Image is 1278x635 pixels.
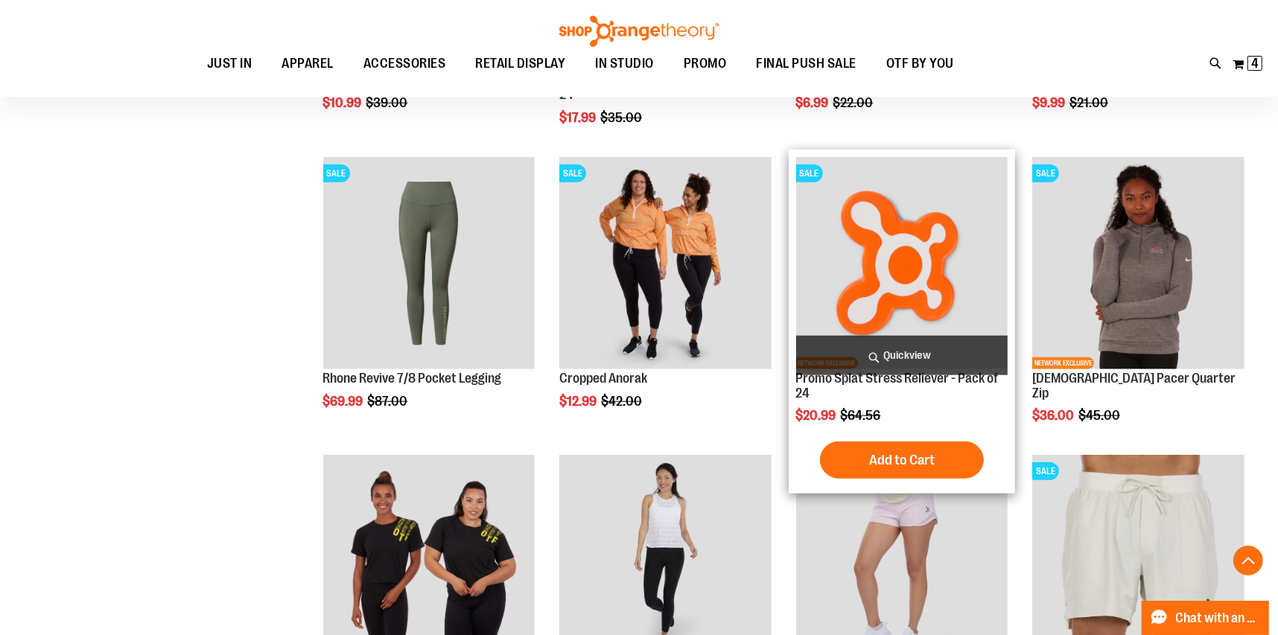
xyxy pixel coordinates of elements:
a: [DEMOGRAPHIC_DATA] Pacer Quarter Zip [1032,371,1236,401]
span: RETAIL DISPLAY [476,47,566,80]
span: $39.00 [366,95,410,110]
img: Shop Orangetheory [557,16,721,47]
img: Product image for Ladies Pacer Quarter Zip [1032,157,1244,369]
span: $69.99 [323,394,366,409]
span: SALE [559,165,586,182]
div: product [316,150,543,447]
span: $35.00 [600,110,644,125]
a: ACCESSORIES [349,47,461,81]
span: $20.99 [796,408,839,423]
span: $6.99 [796,95,831,110]
span: $22.00 [833,95,876,110]
a: Cropped Anorak [559,371,647,386]
a: Promo Splat Stress Reliever - Pack of 24 [796,371,999,401]
span: PROMO [684,47,727,80]
a: FINAL PUSH SALE [742,47,872,80]
span: ACCESSORIES [363,47,446,80]
a: APPAREL [267,47,349,81]
a: OTF BY YOU [871,47,969,81]
div: product [789,150,1016,494]
span: Add to Cart [869,452,935,468]
img: Cropped Anorak primary image [559,157,772,369]
img: Product image for Splat Stress Reliever - Pack of 24 [796,157,1008,369]
span: $42.00 [601,394,644,409]
a: IN STUDIO [581,47,670,81]
img: Rhone Revive 7/8 Pocket Legging [323,157,535,369]
a: Quickview [796,336,1008,375]
button: Add to Cart [820,441,984,479]
a: PROMO [669,47,742,81]
span: $36.00 [1032,408,1076,423]
a: Product image for Ladies Pacer Quarter ZipSALENETWORK EXCLUSIVE [1032,157,1244,371]
span: $45.00 [1078,408,1122,423]
span: NETWORK EXCLUSIVE [1032,357,1094,369]
span: SALE [1032,165,1059,182]
a: Product image for Splat Stress Reliever - Pack of 24SALENETWORK EXCLUSIVE [796,157,1008,371]
span: OTF BY YOU [886,47,954,80]
a: JUST IN [192,47,267,81]
span: IN STUDIO [596,47,655,80]
span: 4 [1251,56,1259,71]
span: $64.56 [841,408,883,423]
a: Rhone Revive 7/8 Pocket Legging [323,371,502,386]
button: Chat with an Expert [1142,601,1270,635]
span: APPAREL [282,47,334,80]
span: $21.00 [1069,95,1110,110]
span: JUST IN [207,47,252,80]
span: SALE [796,165,823,182]
span: Chat with an Expert [1176,611,1260,625]
a: Cropped Anorak primary imageSALE [559,157,772,371]
div: product [552,150,779,447]
span: SALE [323,165,350,182]
div: product [1025,150,1252,461]
span: SALE [1032,462,1059,480]
a: RETAIL DISPLAY [461,47,581,81]
button: Back To Top [1233,546,1263,575]
span: $9.99 [1032,95,1067,110]
span: FINAL PUSH SALE [757,47,857,80]
span: $17.99 [559,110,598,125]
span: $87.00 [368,394,410,409]
span: $12.99 [559,394,599,409]
a: Rhone Revive 7/8 Pocket LeggingSALE [323,157,535,371]
span: $10.99 [323,95,364,110]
